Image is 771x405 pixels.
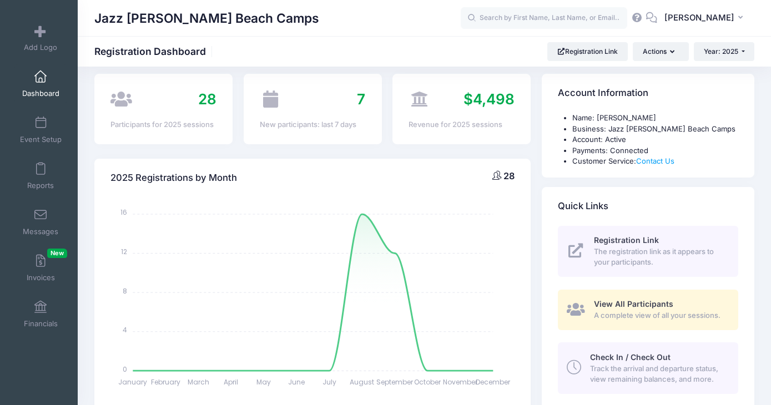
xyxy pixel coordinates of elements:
tspan: 4 [123,325,128,335]
a: Registration Link The registration link as it appears to your participants. [558,226,738,277]
tspan: March [188,377,209,387]
tspan: February [151,377,180,387]
a: Event Setup [14,110,67,149]
a: Add Logo [14,18,67,57]
li: Business: Jazz [PERSON_NAME] Beach Camps [572,124,738,135]
button: Actions [633,42,688,61]
tspan: 16 [121,207,128,217]
tspan: January [119,377,148,387]
a: View All Participants A complete view of all your sessions. [558,290,738,330]
h4: Quick Links [558,190,608,222]
a: Registration Link [547,42,628,61]
a: Financials [14,295,67,333]
tspan: December [476,377,511,387]
tspan: April [224,377,239,387]
tspan: July [322,377,336,387]
span: [PERSON_NAME] [664,12,734,24]
tspan: 12 [122,247,128,256]
span: Event Setup [20,135,62,144]
input: Search by First Name, Last Name, or Email... [461,7,627,29]
span: Messages [23,227,58,236]
a: Dashboard [14,64,67,103]
span: New [47,249,67,258]
button: Year: 2025 [694,42,754,61]
tspan: August [350,377,375,387]
a: Contact Us [636,156,674,165]
h4: 2025 Registrations by Month [110,163,237,194]
span: Year: 2025 [704,47,738,55]
tspan: June [289,377,305,387]
div: Participants for 2025 sessions [110,119,216,130]
li: Customer Service: [572,156,738,167]
span: Dashboard [22,89,59,98]
span: View All Participants [594,299,673,308]
a: Check In / Check Out Track the arrival and departure status, view remaining balances, and more. [558,342,738,393]
span: 28 [198,90,216,108]
span: Reports [27,181,54,190]
div: New participants: last 7 days [260,119,366,130]
button: [PERSON_NAME] [657,6,754,31]
li: Payments: Connected [572,145,738,156]
tspan: November [444,377,478,387]
li: Name: [PERSON_NAME] [572,113,738,124]
span: Check In / Check Out [590,352,671,362]
span: 7 [357,90,365,108]
h4: Account Information [558,78,648,109]
span: Add Logo [24,43,57,52]
a: Messages [14,202,67,241]
li: Account: Active [572,134,738,145]
span: Registration Link [594,235,659,245]
h1: Jazz [PERSON_NAME] Beach Camps [94,6,319,31]
tspan: 0 [123,364,128,374]
tspan: 8 [123,286,128,296]
span: $4,498 [463,90,515,108]
tspan: May [257,377,271,387]
a: InvoicesNew [14,249,67,287]
span: A complete view of all your sessions. [594,310,725,321]
a: Reports [14,156,67,195]
h1: Registration Dashboard [94,45,215,57]
span: The registration link as it appears to your participants. [594,246,725,268]
span: Track the arrival and departure status, view remaining balances, and more. [590,363,725,385]
tspan: October [415,377,442,387]
span: Invoices [27,273,55,282]
div: Revenue for 2025 sessions [409,119,515,130]
span: Financials [24,319,58,328]
span: 28 [503,170,515,181]
tspan: September [377,377,414,387]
